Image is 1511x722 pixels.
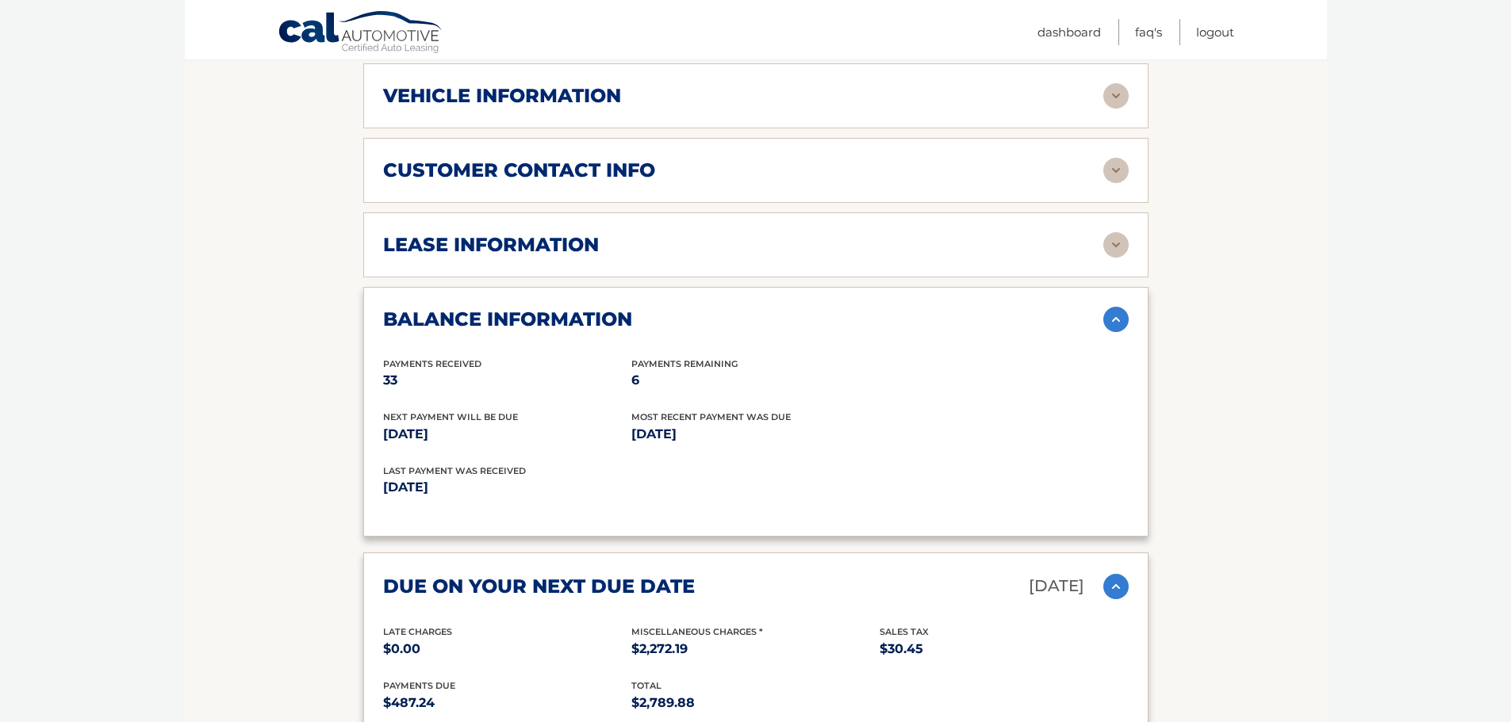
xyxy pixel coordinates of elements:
span: Payments Remaining [631,358,738,369]
h2: customer contact info [383,159,655,182]
p: [DATE] [383,476,756,499]
span: Next Payment will be due [383,411,518,422]
h2: balance information [383,308,632,331]
img: accordion-active.svg [1103,307,1129,332]
span: Most Recent Payment Was Due [631,411,791,422]
p: 6 [631,369,880,392]
a: Logout [1196,19,1234,45]
span: Miscellaneous Charges * [631,626,763,637]
a: Dashboard [1037,19,1101,45]
h2: vehicle information [383,84,621,108]
img: accordion-rest.svg [1103,83,1129,109]
p: [DATE] [383,423,631,445]
span: Last Payment was received [383,465,526,476]
img: accordion-rest.svg [1103,232,1129,258]
p: [DATE] [1029,572,1084,600]
h2: lease information [383,233,599,257]
p: 33 [383,369,631,392]
span: Payments Received [383,358,481,369]
h2: due on your next due date [383,575,695,598]
img: accordion-active.svg [1103,574,1129,599]
a: FAQ's [1135,19,1162,45]
p: [DATE] [631,423,880,445]
span: Payments Due [383,680,455,691]
p: $30.45 [880,638,1128,660]
p: $487.24 [383,692,631,714]
a: Cal Automotive [278,10,444,56]
span: Sales Tax [880,626,929,637]
img: accordion-rest.svg [1103,158,1129,183]
p: $2,789.88 [631,692,880,714]
span: Late Charges [383,626,452,637]
p: $2,272.19 [631,638,880,660]
p: $0.00 [383,638,631,660]
span: total [631,680,662,691]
